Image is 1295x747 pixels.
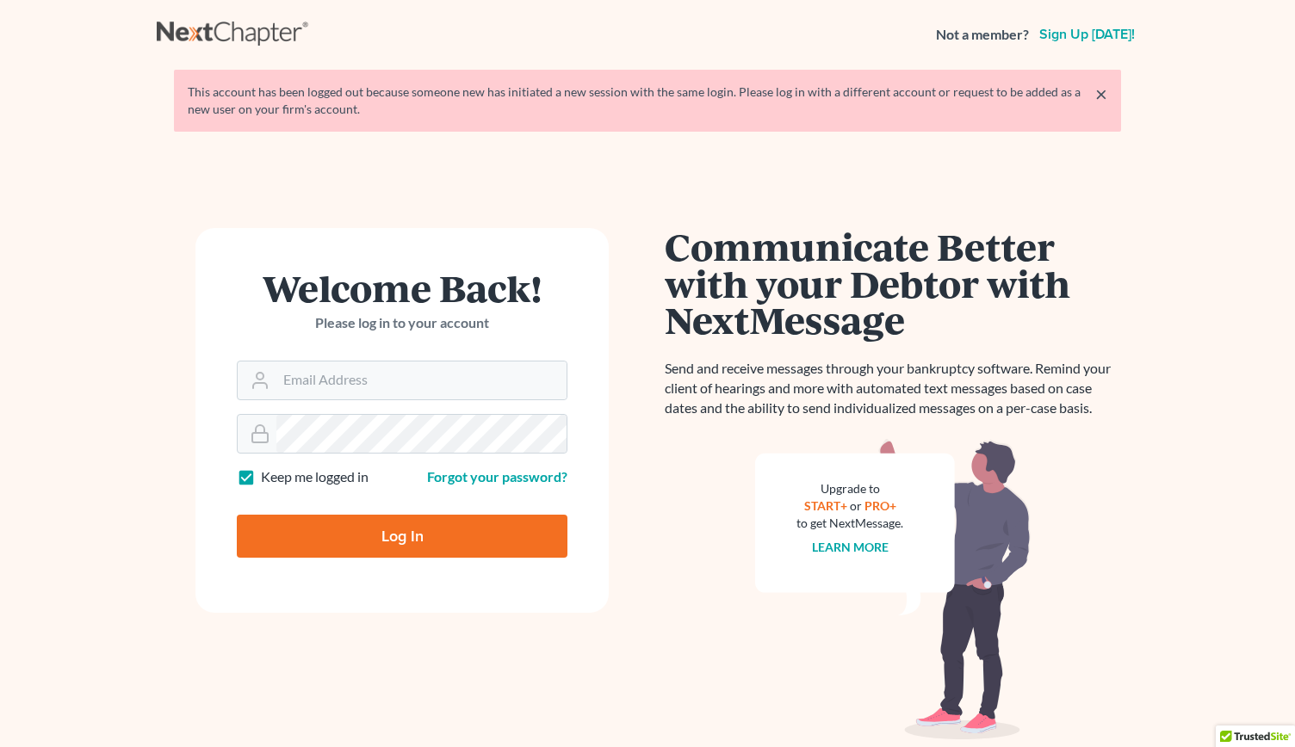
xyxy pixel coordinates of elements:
[665,228,1121,338] h1: Communicate Better with your Debtor with NextMessage
[850,498,862,513] span: or
[237,269,567,306] h1: Welcome Back!
[812,540,889,554] a: Learn more
[1095,83,1107,104] a: ×
[796,480,903,497] div: Upgrade to
[427,468,567,485] a: Forgot your password?
[864,498,896,513] a: PRO+
[1036,28,1138,41] a: Sign up [DATE]!
[755,439,1031,740] img: nextmessage_bg-59042aed3d76b12b5cd301f8e5b87938c9018125f34e5fa2b7a6b67550977c72.svg
[261,467,369,487] label: Keep me logged in
[804,498,847,513] a: START+
[188,83,1107,118] div: This account has been logged out because someone new has initiated a new session with the same lo...
[276,361,567,399] input: Email Address
[237,515,567,558] input: Log In
[665,359,1121,418] p: Send and receive messages through your bankruptcy software. Remind your client of hearings and mo...
[237,313,567,333] p: Please log in to your account
[796,515,903,532] div: to get NextMessage.
[936,25,1029,45] strong: Not a member?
